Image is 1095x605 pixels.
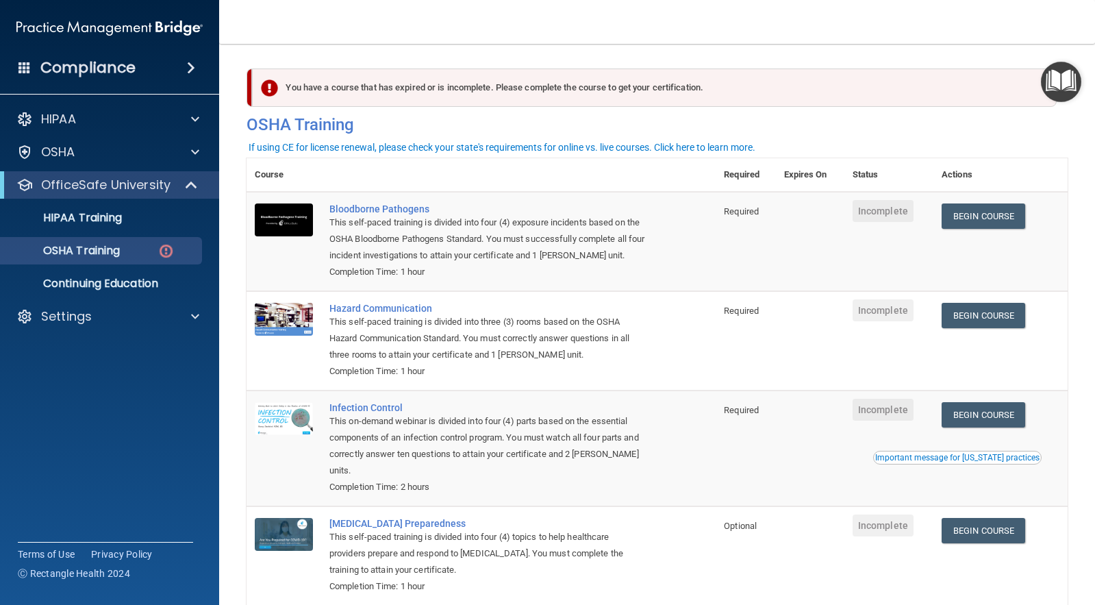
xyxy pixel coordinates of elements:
span: Incomplete [853,399,914,421]
a: Infection Control [329,402,647,413]
p: Continuing Education [9,277,196,291]
h4: Compliance [40,58,136,77]
div: Completion Time: 1 hour [329,264,647,280]
p: OSHA Training [9,244,120,258]
p: OSHA [41,144,75,160]
a: Bloodborne Pathogens [329,203,647,214]
button: Read this if you are a dental practitioner in the state of CA [873,451,1042,465]
span: Ⓒ Rectangle Health 2024 [18,567,130,580]
a: OSHA [16,144,199,160]
th: Required [716,158,775,192]
a: HIPAA [16,111,199,127]
div: This self-paced training is divided into four (4) topics to help healthcare providers prepare and... [329,529,647,578]
a: OfficeSafe University [16,177,199,193]
a: Privacy Policy [91,547,153,561]
p: HIPAA Training [9,211,122,225]
img: danger-circle.6113f641.png [158,243,175,260]
a: Hazard Communication [329,303,647,314]
span: Required [724,306,759,316]
span: Required [724,206,759,217]
a: Begin Course [942,518,1025,543]
div: You have a course that has expired or is incomplete. Please complete the course to get your certi... [252,69,1057,107]
span: Incomplete [853,200,914,222]
span: Incomplete [853,299,914,321]
div: If using CE for license renewal, please check your state's requirements for online vs. live cours... [249,143,755,152]
p: Settings [41,308,92,325]
a: Settings [16,308,199,325]
div: Completion Time: 1 hour [329,363,647,380]
a: Begin Course [942,203,1025,229]
a: Begin Course [942,402,1025,428]
button: If using CE for license renewal, please check your state's requirements for online vs. live cours... [247,140,757,154]
div: This self-paced training is divided into four (4) exposure incidents based on the OSHA Bloodborne... [329,214,647,264]
th: Actions [933,158,1068,192]
a: Begin Course [942,303,1025,328]
a: [MEDICAL_DATA] Preparedness [329,518,647,529]
div: Important message for [US_STATE] practices [875,454,1040,462]
div: This on-demand webinar is divided into four (4) parts based on the essential components of an inf... [329,413,647,479]
span: Optional [724,521,757,531]
span: Incomplete [853,515,914,536]
th: Course [247,158,321,192]
div: Completion Time: 1 hour [329,578,647,595]
button: Open Resource Center [1041,62,1081,102]
p: HIPAA [41,111,76,127]
p: OfficeSafe University [41,177,171,193]
th: Expires On [776,158,844,192]
span: Required [724,405,759,415]
a: Terms of Use [18,547,75,561]
th: Status [844,158,933,192]
div: Completion Time: 2 hours [329,479,647,495]
div: This self-paced training is divided into three (3) rooms based on the OSHA Hazard Communication S... [329,314,647,363]
h4: OSHA Training [247,115,1068,134]
img: exclamation-circle-solid-danger.72ef9ffc.png [261,79,278,97]
img: PMB logo [16,14,203,42]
